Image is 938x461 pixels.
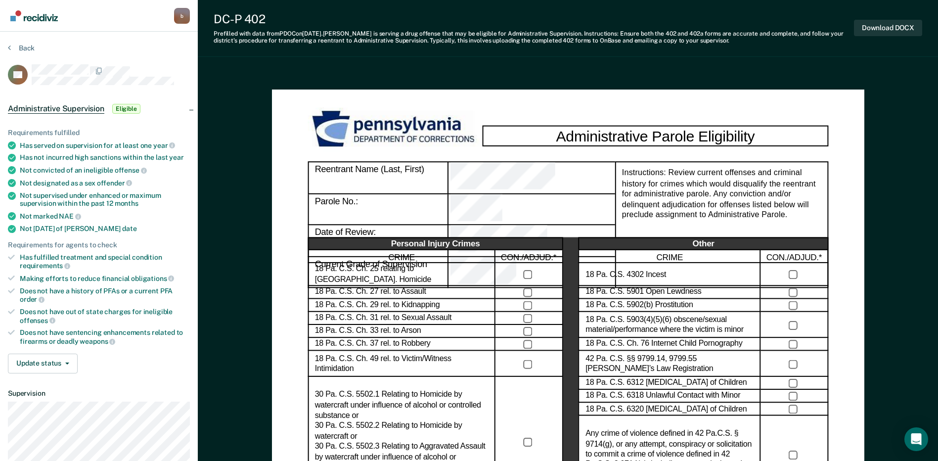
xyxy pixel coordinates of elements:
[20,141,190,150] div: Has served on supervision for at least one
[495,250,563,263] div: CON./ADJUD.*
[115,166,147,174] span: offense
[308,250,495,263] div: CRIME
[20,225,190,233] div: Not [DATE] of [PERSON_NAME]
[8,389,190,398] dt: Supervision
[314,300,440,311] label: 18 Pa. C.S. Ch. 29 rel. to Kidnapping
[20,179,190,187] div: Not designated as a sex
[20,212,190,221] div: Not marked
[10,10,58,21] img: Recidiviz
[97,179,133,187] span: offender
[314,264,488,285] label: 18 Pa. C.S. Ch. 25 relating to [GEOGRAPHIC_DATA]. Homicide
[585,315,754,335] label: 18 Pa. C.S. 5903(4)(5)(6) obscene/sexual material/performance where the victim is minor
[585,354,754,374] label: 42 Pa. C.S. §§ 9799.14, 9799.55 [PERSON_NAME]’s Law Registration
[20,328,190,345] div: Does not have sentencing enhancements related to firearms or deadly
[585,391,740,402] label: 18 Pa. C.S. 6318 Unlawful Contact with Minor
[585,339,742,350] label: 18 Pa. C.S. Ch. 76 Internet Child Pornography
[448,225,615,256] div: Date of Review:
[308,237,563,250] div: Personal Injury Crimes
[8,44,35,52] button: Back
[314,287,426,298] label: 18 Pa. C.S. Ch. 27 rel. to Assault
[448,162,615,194] div: Reentrant Name (Last, First)
[482,125,828,146] div: Administrative Parole Eligibility
[214,12,854,26] div: DC-P 402
[314,313,451,323] label: 18 Pa. C.S. Ch. 31 rel. to Sexual Assault
[448,194,615,225] div: Parole No.:
[904,427,928,451] div: Open Intercom Messenger
[585,378,747,388] label: 18 Pa. C.S. 6312 [MEDICAL_DATA] of Children
[20,166,190,175] div: Not convicted of an ineligible
[20,274,190,283] div: Making efforts to reduce financial
[308,107,482,151] img: PDOC Logo
[20,262,70,270] span: requirements
[8,241,190,249] div: Requirements for agents to check
[314,339,430,350] label: 18 Pa. C.S. Ch. 37 rel. to Robbery
[585,300,693,311] label: 18 Pa. C.S. 5902(b) Prostitution
[80,337,115,345] span: weapons
[579,250,760,263] div: CRIME
[8,129,190,137] div: Requirements fulfilled
[615,162,828,288] div: Instructions: Review current offenses and criminal history for crimes which would disqualify the ...
[854,20,922,36] button: Download DOCX
[585,404,747,415] label: 18 Pa. C.S. 6320 [MEDICAL_DATA] of Children
[115,199,138,207] span: months
[760,250,828,263] div: CON./ADJUD.*
[153,141,175,149] span: year
[20,317,55,324] span: offenses
[20,191,190,208] div: Not supervised under enhanced or maximum supervision within the past 12
[174,8,190,24] div: b
[214,30,854,45] div: Prefilled with data from PDOC on [DATE] . [PERSON_NAME] is serving a drug offense that may be eli...
[8,354,78,373] button: Update status
[20,253,190,270] div: Has fulfilled treatment and special condition
[20,308,190,324] div: Does not have out of state charges for ineligible
[174,8,190,24] button: Profile dropdown button
[112,104,140,114] span: Eligible
[314,354,488,374] label: 18 Pa. C.S. Ch. 49 rel. to Victim/Witness Intimidation
[20,153,190,162] div: Has not incurred high sanctions within the last
[585,270,666,280] label: 18 Pa. C.S. 4302 Incest
[8,104,104,114] span: Administrative Supervision
[131,275,174,282] span: obligations
[579,237,828,250] div: Other
[169,153,183,161] span: year
[314,326,421,336] label: 18 Pa. C.S. Ch. 33 rel. to Arson
[308,194,448,225] div: Parole No.:
[308,225,448,256] div: Date of Review:
[59,212,81,220] span: NAE
[20,287,190,304] div: Does not have a history of PFAs or a current PFA order
[122,225,136,232] span: date
[308,162,448,194] div: Reentrant Name (Last, First)
[585,287,701,298] label: 18 Pa. C.S. 5901 Open Lewdness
